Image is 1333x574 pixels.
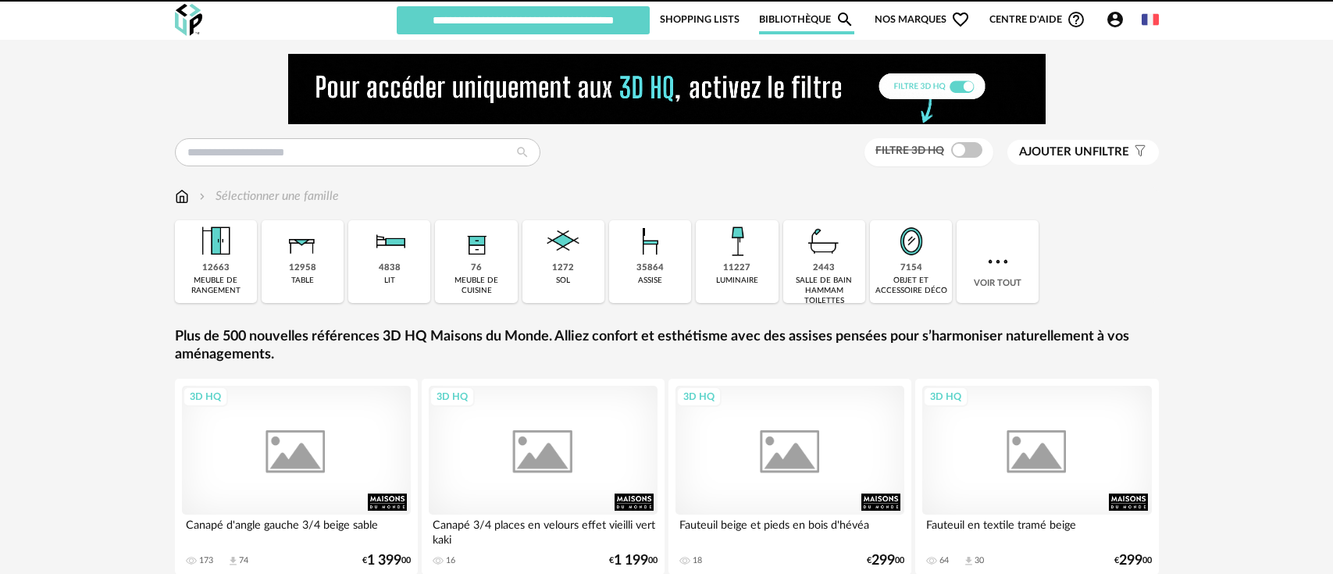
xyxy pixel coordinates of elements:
div: assise [638,276,662,286]
img: Meuble%20de%20rangement.png [194,220,237,262]
div: 3D HQ [429,387,475,407]
div: objet et accessoire déco [875,276,947,296]
div: € 00 [609,555,658,566]
div: 1272 [552,262,574,274]
div: Sélectionner une famille [196,187,339,205]
span: 1 399 [367,555,401,566]
button: Ajouter unfiltre Filter icon [1007,140,1159,165]
div: 7154 [900,262,922,274]
img: svg+xml;base64,PHN2ZyB3aWR0aD0iMTYiIGhlaWdodD0iMTciIHZpZXdCb3g9IjAgMCAxNiAxNyIgZmlsbD0ibm9uZSIgeG... [175,187,189,205]
span: Ajouter un [1019,146,1092,158]
div: € 00 [1114,555,1152,566]
div: luminaire [716,276,758,286]
a: Plus de 500 nouvelles références 3D HQ Maisons du Monde. Alliez confort et esthétisme avec des as... [175,328,1159,365]
div: 173 [199,555,213,566]
span: 299 [1119,555,1142,566]
div: 3D HQ [183,387,228,407]
div: 30 [975,555,984,566]
span: Account Circle icon [1106,10,1124,29]
div: meuble de cuisine [440,276,512,296]
span: 1 199 [614,555,648,566]
div: Voir tout [957,220,1039,303]
a: Shopping Lists [660,5,740,34]
div: Canapé 3/4 places en velours effet vieilli vert kaki [429,515,658,546]
div: sol [556,276,570,286]
span: Filtre 3D HQ [875,145,944,156]
div: Canapé d'angle gauche 3/4 beige sable [182,515,412,546]
span: filtre [1019,144,1129,160]
div: 18 [693,555,702,566]
a: BibliothèqueMagnify icon [759,5,854,34]
div: 16 [446,555,455,566]
img: NEW%20NEW%20HQ%20NEW_V1.gif [288,54,1046,124]
span: Nos marques [875,5,970,34]
div: 12663 [202,262,230,274]
div: 76 [471,262,482,274]
img: more.7b13dc1.svg [984,248,1012,276]
div: 3D HQ [923,387,968,407]
img: fr [1142,11,1159,28]
div: 4838 [379,262,401,274]
div: 11227 [723,262,750,274]
span: Help Circle Outline icon [1067,10,1085,29]
img: Table.png [281,220,323,262]
div: lit [384,276,395,286]
span: Heart Outline icon [951,10,970,29]
div: € 00 [867,555,904,566]
img: Literie.png [369,220,411,262]
img: Sol.png [542,220,584,262]
div: 3D HQ [676,387,722,407]
div: 2443 [813,262,835,274]
img: Luminaire.png [716,220,758,262]
span: Download icon [227,555,239,567]
img: svg+xml;base64,PHN2ZyB3aWR0aD0iMTYiIGhlaWdodD0iMTYiIHZpZXdCb3g9IjAgMCAxNiAxNiIgZmlsbD0ibm9uZSIgeG... [196,187,209,205]
div: € 00 [362,555,411,566]
div: 35864 [636,262,664,274]
div: Fauteuil beige et pieds en bois d'hévéa [675,515,905,546]
div: 12958 [289,262,316,274]
img: Assise.png [629,220,672,262]
div: meuble de rangement [180,276,252,296]
span: 299 [871,555,895,566]
span: Filter icon [1129,144,1147,160]
div: Fauteuil en textile tramé beige [922,515,1152,546]
span: Account Circle icon [1106,10,1132,29]
div: salle de bain hammam toilettes [788,276,861,306]
img: Rangement.png [455,220,497,262]
span: Centre d'aideHelp Circle Outline icon [989,10,1085,29]
div: 74 [239,555,248,566]
img: OXP [175,4,202,36]
span: Magnify icon [836,10,854,29]
div: 64 [939,555,949,566]
img: Miroir.png [890,220,932,262]
span: Download icon [963,555,975,567]
img: Salle%20de%20bain.png [803,220,845,262]
div: table [291,276,314,286]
